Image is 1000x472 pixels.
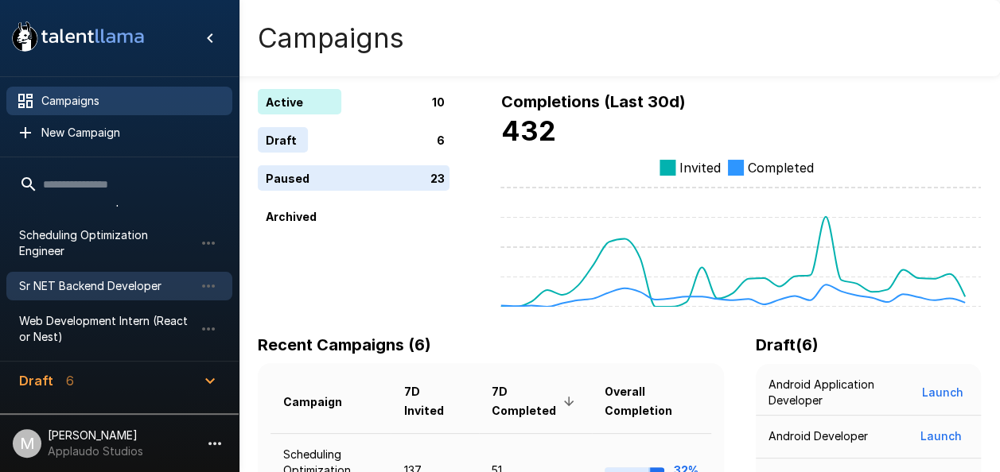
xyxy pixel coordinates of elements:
b: 432 [500,114,555,147]
span: 7D Invited [403,382,466,420]
span: Overall Completion [605,382,698,420]
button: Launch [917,378,968,408]
span: Campaign [283,393,363,412]
button: Launch [914,422,968,451]
p: 23 [430,170,444,187]
p: 6 [436,132,444,149]
p: Android Developer [768,428,868,444]
b: Draft ( 6 ) [756,335,819,354]
b: Completions (Last 30d) [500,92,685,111]
span: 7D Completed [492,382,579,420]
b: Recent Campaigns (6) [258,335,431,354]
p: Android Application Developer [768,377,917,408]
h4: Campaigns [258,21,404,55]
p: 10 [431,94,444,110]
